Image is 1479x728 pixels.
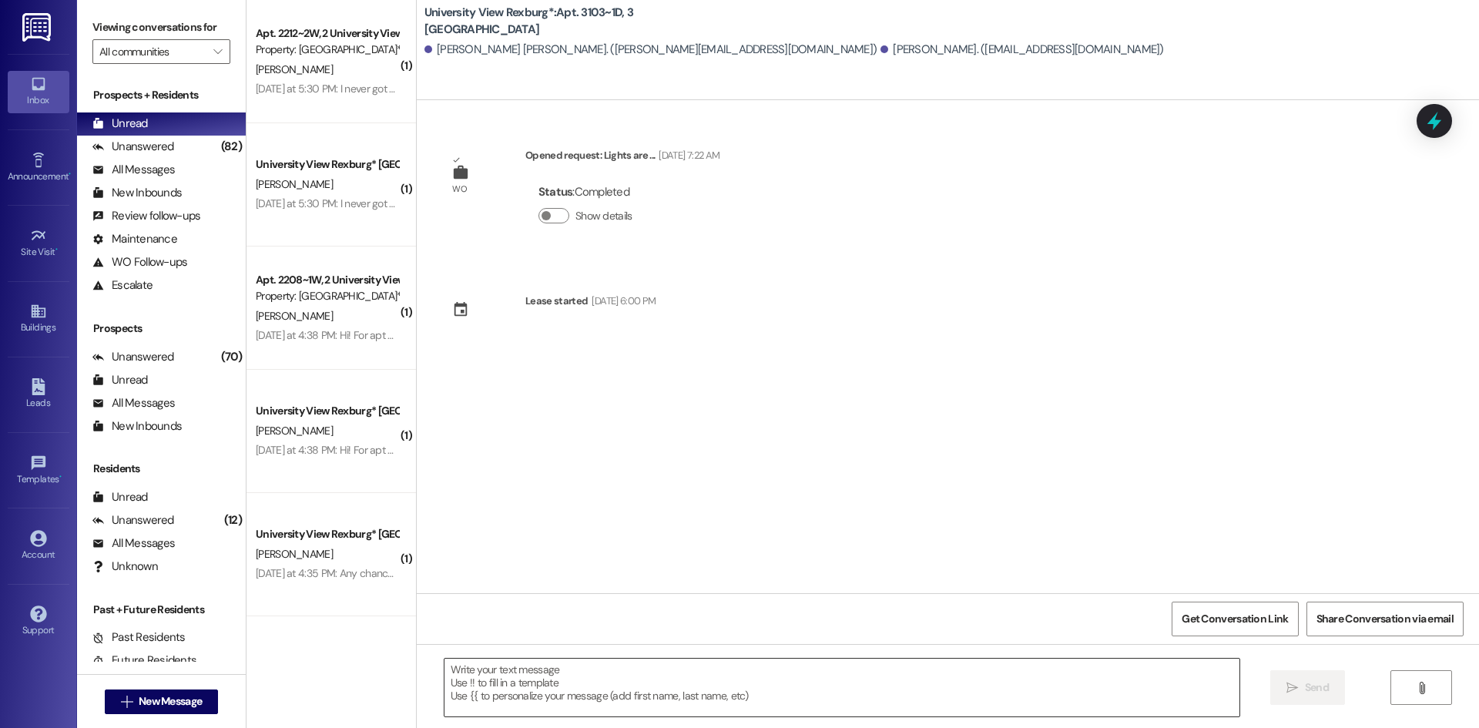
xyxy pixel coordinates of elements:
[213,45,222,58] i: 
[92,185,182,201] div: New Inbounds
[92,349,174,365] div: Unanswered
[256,309,333,323] span: [PERSON_NAME]
[55,244,58,255] span: •
[92,372,148,388] div: Unread
[8,601,69,642] a: Support
[256,328,763,342] div: [DATE] at 4:38 PM: Hi! For apt 2208, we would like the 11:00am for our white glove inspection if ...
[256,526,398,542] div: University View Rexburg* [GEOGRAPHIC_DATA]
[1316,611,1454,627] span: Share Conversation via email
[424,5,733,38] b: University View Rexburg*: Apt. 3103~1D, 3 [GEOGRAPHIC_DATA]
[77,320,246,337] div: Prospects
[1182,611,1288,627] span: Get Conversation Link
[92,512,174,528] div: Unanswered
[8,525,69,567] a: Account
[256,196,565,210] div: [DATE] at 5:30 PM: I never got her email! Does she have the right one?
[452,181,467,197] div: WO
[256,424,333,438] span: [PERSON_NAME]
[92,277,153,294] div: Escalate
[105,689,219,714] button: New Message
[8,298,69,340] a: Buildings
[1172,602,1298,636] button: Get Conversation Link
[217,135,246,159] div: (82)
[256,288,398,304] div: Property: [GEOGRAPHIC_DATA]*
[139,693,202,710] span: New Message
[217,345,246,369] div: (70)
[256,272,398,288] div: Apt. 2208~1W, 2 University View Rexburg
[1416,682,1427,694] i: 
[92,208,200,224] div: Review follow-ups
[92,15,230,39] label: Viewing conversations for
[1270,670,1345,705] button: Send
[256,403,398,419] div: University View Rexburg* [GEOGRAPHIC_DATA]
[256,566,887,580] div: [DATE] at 4:35 PM: Any chance you've had any luck moving the process forward? I called pinnacle p...
[92,535,175,552] div: All Messages
[1306,602,1464,636] button: Share Conversation via email
[77,602,246,618] div: Past + Future Residents
[99,39,206,64] input: All communities
[220,508,246,532] div: (12)
[424,42,877,58] div: [PERSON_NAME] [PERSON_NAME]. ([PERSON_NAME][EMAIL_ADDRESS][DOMAIN_NAME])
[92,395,175,411] div: All Messages
[92,489,148,505] div: Unread
[92,231,177,247] div: Maintenance
[1305,679,1329,696] span: Send
[77,87,246,103] div: Prospects + Residents
[8,223,69,264] a: Site Visit •
[121,696,132,708] i: 
[256,547,333,561] span: [PERSON_NAME]
[525,293,589,309] div: Lease started
[538,180,639,204] div: : Completed
[92,629,186,646] div: Past Residents
[92,116,148,132] div: Unread
[1286,682,1298,694] i: 
[655,147,719,163] div: [DATE] 7:22 AM
[880,42,1164,58] div: [PERSON_NAME]. ([EMAIL_ADDRESS][DOMAIN_NAME])
[92,254,187,270] div: WO Follow-ups
[69,169,71,179] span: •
[256,82,565,96] div: [DATE] at 5:30 PM: I never got her email! Does she have the right one?
[59,471,62,482] span: •
[256,177,333,191] span: [PERSON_NAME]
[588,293,656,309] div: [DATE] 6:00 PM
[256,156,398,173] div: University View Rexburg* [GEOGRAPHIC_DATA]
[256,443,763,457] div: [DATE] at 4:38 PM: Hi! For apt 2208, we would like the 11:00am for our white glove inspection if ...
[256,25,398,42] div: Apt. 2212~2W, 2 University View Rexburg
[22,13,54,42] img: ResiDesk Logo
[92,559,158,575] div: Unknown
[575,208,632,224] label: Show details
[8,450,69,491] a: Templates •
[8,374,69,415] a: Leads
[256,42,398,58] div: Property: [GEOGRAPHIC_DATA]*
[92,139,174,155] div: Unanswered
[77,461,246,477] div: Residents
[92,653,196,669] div: Future Residents
[92,418,182,434] div: New Inbounds
[525,147,719,169] div: Opened request: Lights are ...
[8,71,69,112] a: Inbox
[538,184,573,200] b: Status
[256,62,333,76] span: [PERSON_NAME]
[92,162,175,178] div: All Messages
